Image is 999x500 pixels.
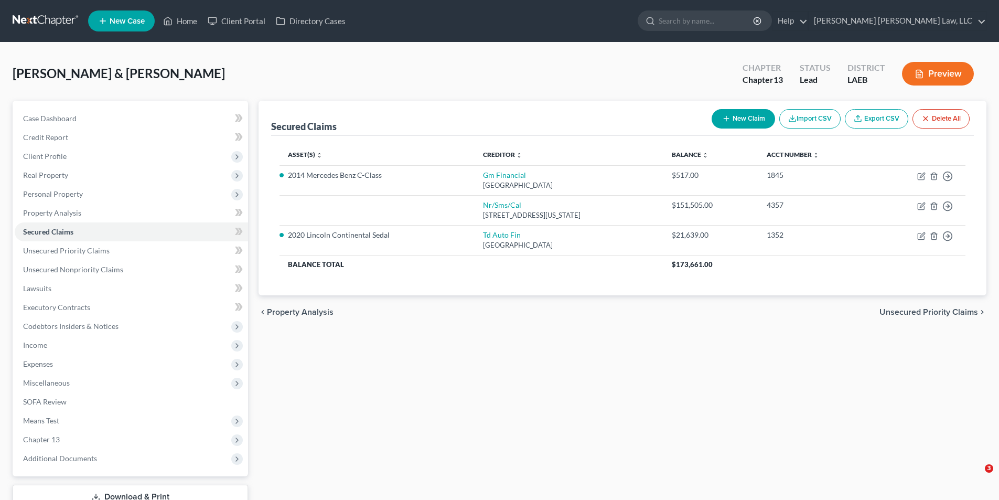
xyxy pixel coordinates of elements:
div: LAEB [847,74,885,86]
a: Balance unfold_more [672,151,708,158]
i: unfold_more [316,152,323,158]
div: 4357 [767,200,864,210]
div: District [847,62,885,74]
span: Income [23,341,47,349]
span: Chapter 13 [23,435,60,444]
span: 3 [985,464,993,473]
div: Status [800,62,831,74]
a: Case Dashboard [15,109,248,128]
span: Means Test [23,416,59,425]
span: Property Analysis [267,308,334,316]
span: Executory Contracts [23,303,90,312]
iframe: Intercom live chat [963,464,989,490]
input: Search by name... [659,11,755,30]
a: Acct Number unfold_more [767,151,819,158]
div: $151,505.00 [672,200,750,210]
span: Property Analysis [23,208,81,217]
span: Expenses [23,359,53,368]
button: Unsecured Priority Claims chevron_right [879,308,986,316]
div: Chapter [743,74,783,86]
button: chevron_left Property Analysis [259,308,334,316]
span: $173,661.00 [672,260,713,269]
i: unfold_more [702,152,708,158]
i: unfold_more [813,152,819,158]
a: Secured Claims [15,222,248,241]
a: Unsecured Priority Claims [15,241,248,260]
a: Export CSV [845,109,908,129]
a: Credit Report [15,128,248,147]
div: $517.00 [672,170,750,180]
i: unfold_more [516,152,522,158]
i: chevron_right [978,308,986,316]
span: Case Dashboard [23,114,77,123]
button: New Claim [712,109,775,129]
div: 1352 [767,230,864,240]
a: [PERSON_NAME] [PERSON_NAME] Law, LLC [809,12,986,30]
div: Lead [800,74,831,86]
div: $21,639.00 [672,230,750,240]
div: [GEOGRAPHIC_DATA] [483,240,654,250]
a: Td Auto Fin [483,230,521,239]
span: Credit Report [23,133,68,142]
span: Personal Property [23,189,83,198]
i: chevron_left [259,308,267,316]
a: Lawsuits [15,279,248,298]
a: Unsecured Nonpriority Claims [15,260,248,279]
a: Nr/Sms/Cal [483,200,521,209]
div: [GEOGRAPHIC_DATA] [483,180,654,190]
span: New Case [110,17,145,25]
li: 2020 Lincoln Continental Sedal [288,230,466,240]
span: SOFA Review [23,397,67,406]
a: Directory Cases [271,12,351,30]
a: Home [158,12,202,30]
span: Miscellaneous [23,378,70,387]
span: [PERSON_NAME] & [PERSON_NAME] [13,66,225,81]
span: Unsecured Nonpriority Claims [23,265,123,274]
span: Unsecured Priority Claims [23,246,110,255]
button: Preview [902,62,974,86]
a: Creditor unfold_more [483,151,522,158]
a: Executory Contracts [15,298,248,317]
div: Secured Claims [271,120,337,133]
a: SOFA Review [15,392,248,411]
a: Help [772,12,808,30]
button: Delete All [912,109,970,129]
th: Balance Total [280,255,663,274]
span: 13 [774,75,783,84]
div: 1845 [767,170,864,180]
a: Property Analysis [15,204,248,222]
span: Additional Documents [23,454,97,463]
span: Secured Claims [23,227,73,236]
li: 2014 Mercedes Benz C-Class [288,170,466,180]
a: Gm Financial [483,171,526,179]
button: Import CSV [779,109,841,129]
a: Asset(s) unfold_more [288,151,323,158]
span: Unsecured Priority Claims [879,308,978,316]
span: Real Property [23,171,68,179]
a: Client Portal [202,12,271,30]
div: [STREET_ADDRESS][US_STATE] [483,210,654,220]
span: Lawsuits [23,284,51,293]
span: Codebtors Insiders & Notices [23,322,119,331]
span: Client Profile [23,152,67,161]
div: Chapter [743,62,783,74]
